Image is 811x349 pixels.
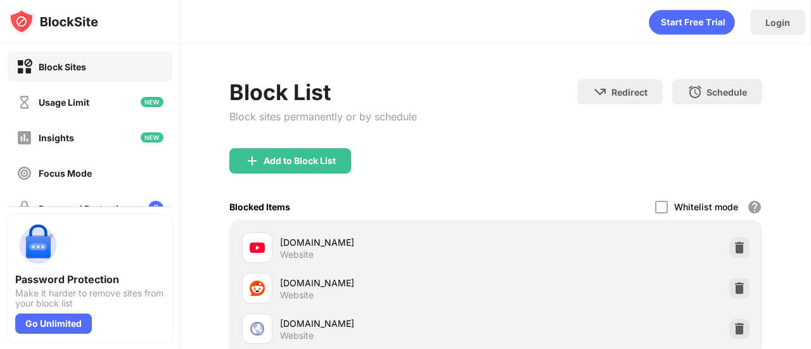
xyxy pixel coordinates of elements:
[141,97,163,107] img: new-icon.svg
[280,330,314,341] div: Website
[250,281,265,296] img: favicons
[15,222,61,268] img: push-password-protection.svg
[141,132,163,143] img: new-icon.svg
[16,130,32,146] img: insights-off.svg
[649,10,735,35] div: animation
[39,168,92,179] div: Focus Mode
[16,59,32,75] img: block-on.svg
[39,97,89,108] div: Usage Limit
[229,201,290,212] div: Blocked Items
[280,289,314,301] div: Website
[280,317,496,330] div: [DOMAIN_NAME]
[39,203,130,214] div: Password Protection
[250,321,265,336] img: favicons
[15,288,165,308] div: Make it harder to remove sites from your block list
[16,94,32,110] img: time-usage-off.svg
[15,273,165,286] div: Password Protection
[39,132,74,143] div: Insights
[674,201,738,212] div: Whitelist mode
[229,110,417,123] div: Block sites permanently or by schedule
[264,156,336,166] div: Add to Block List
[765,17,790,28] div: Login
[280,249,314,260] div: Website
[280,236,496,249] div: [DOMAIN_NAME]
[148,201,163,216] img: lock-menu.svg
[611,87,648,98] div: Redirect
[39,61,86,72] div: Block Sites
[15,314,92,334] div: Go Unlimited
[9,9,98,34] img: logo-blocksite.svg
[16,165,32,181] img: focus-off.svg
[229,79,417,105] div: Block List
[706,87,747,98] div: Schedule
[250,240,265,255] img: favicons
[280,276,496,289] div: [DOMAIN_NAME]
[16,201,32,217] img: password-protection-off.svg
